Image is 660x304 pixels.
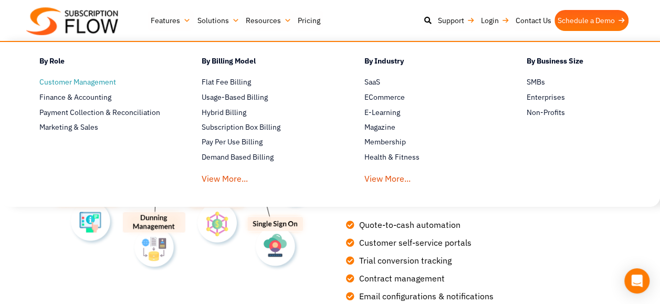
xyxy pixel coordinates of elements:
span: Customer self-service portals [357,236,472,249]
a: Flat Fee Billing [202,76,327,88]
a: Finance & Accounting [39,91,165,103]
span: Email configurations & notifications [357,290,494,302]
span: Subscription Box Billing [202,122,280,133]
a: Resources [242,10,294,31]
a: Payment Collection & Reconciliation [39,106,165,119]
span: Finance & Accounting [39,92,111,103]
a: Non-Profits [527,106,652,119]
h4: By Role [39,55,165,70]
a: ECommerce [364,91,490,103]
div: Open Intercom Messenger [624,268,649,293]
h4: By Industry [364,55,490,70]
span: Usage-Based Billing [202,92,268,103]
a: Pay Per Use Billing [202,136,327,149]
a: Hybrid Billing [202,106,327,119]
a: Pricing [294,10,323,31]
a: Marketing & Sales [39,121,165,134]
a: View More... [202,166,248,186]
a: E-Learning [364,106,490,119]
span: Trial conversion tracking [357,254,452,267]
span: SaaS [364,77,380,88]
span: ECommerce [364,92,405,103]
a: Membership [364,136,490,149]
a: Magazine [364,121,490,134]
img: Subscriptionflow [26,7,118,35]
h4: By Billing Model [202,55,327,70]
a: Contact Us [512,10,554,31]
a: Health & Fitness [364,151,490,164]
a: Demand Based Billing [202,151,327,164]
span: Flat Fee Billing [202,77,251,88]
a: Usage-Based Billing [202,91,327,103]
a: Solutions [194,10,242,31]
span: Marketing & Sales [39,122,98,133]
h4: By Business Size [527,55,652,70]
a: Login [478,10,512,31]
a: Enterprises [527,91,652,103]
a: Subscription Box Billing [202,121,327,134]
a: SaaS [364,76,490,88]
span: Non-Profits [527,107,565,118]
a: SMBs [527,76,652,88]
span: E-Learning [364,107,400,118]
a: Features [148,10,194,31]
span: SMBs [527,77,545,88]
a: Support [435,10,478,31]
a: Schedule a Demo [554,10,628,31]
span: Payment Collection & Reconciliation [39,107,160,118]
span: Quote-to-cash automation [357,218,460,231]
span: Hybrid Billing [202,107,246,118]
a: Customer Management [39,76,165,88]
span: Enterprises [527,92,565,103]
a: View More... [364,166,411,186]
span: Customer Management [39,77,116,88]
span: Contract management [357,272,445,285]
